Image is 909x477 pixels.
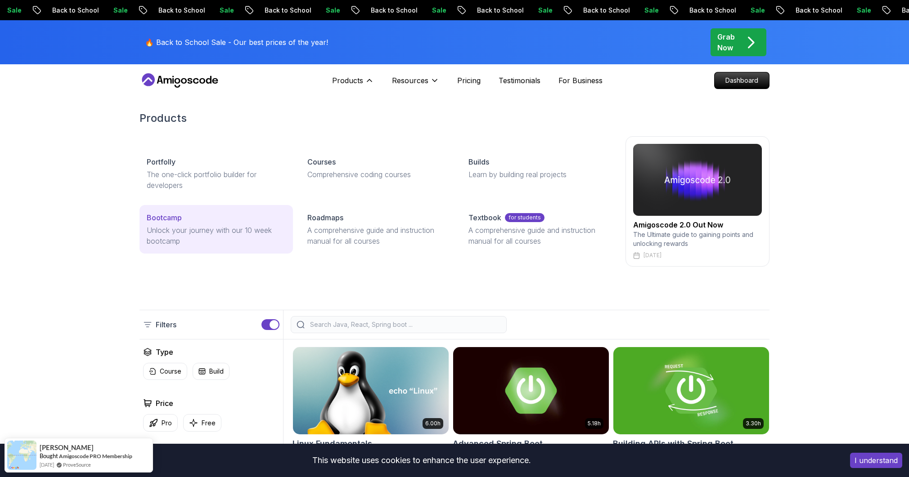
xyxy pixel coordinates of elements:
h2: Type [156,347,173,357]
p: Textbook [468,212,501,223]
a: Linux Fundamentals card6.00hLinux FundamentalsLearn the fundamentals of Linux and how to use the ... [292,347,449,471]
p: A comprehensive guide and instruction manual for all courses [307,225,446,246]
p: Sale [697,6,725,15]
p: 3.30h [746,420,761,427]
h2: Amigoscode 2.0 Out Now [633,219,762,230]
button: Course [143,363,187,380]
p: 5.18h [588,420,601,427]
a: PortfollyThe one-click portfolio builder for developers [139,149,293,198]
p: Products [332,75,363,86]
p: Sale [166,6,194,15]
a: Dashboard [714,72,769,89]
p: Sale [59,6,88,15]
a: Testimonials [499,75,540,86]
img: amigoscode 2.0 [633,144,762,216]
p: Roadmaps [307,212,343,223]
p: Learn by building real projects [468,169,607,180]
p: A comprehensive guide and instruction manual for all courses [468,225,607,246]
h2: Building APIs with Spring Boot [613,437,733,450]
p: Sale [590,6,619,15]
p: Pro [162,419,172,428]
a: amigoscode 2.0Amigoscode 2.0 Out NowThe Ultimate guide to gaining points and unlocking rewards[DATE] [625,136,769,267]
p: Back to School [211,6,272,15]
p: Build [209,367,224,376]
h2: Products [139,111,769,125]
p: Back to School [742,6,803,15]
a: For Business [558,75,603,86]
span: [DATE] [40,461,54,468]
button: Free [183,414,221,432]
p: The one-click portfolio builder for developers [147,169,286,191]
p: Grab Now [717,31,735,53]
p: Back to School [423,6,484,15]
p: Sale [803,6,832,15]
p: The Ultimate guide to gaining points and unlocking rewards [633,230,762,248]
p: Bootcamp [147,212,182,223]
h2: Advanced Spring Boot [453,437,543,450]
img: Building APIs with Spring Boot card [613,347,769,434]
p: Back to School [635,6,697,15]
a: BootcampUnlock your journey with our 10 week bootcamp [139,205,293,254]
p: Courses [307,156,336,167]
button: Products [332,75,374,93]
p: Filters [156,319,176,330]
p: for students [505,213,544,222]
button: Build [193,363,229,380]
p: Sale [484,6,513,15]
a: CoursesComprehensive coding courses [300,149,454,187]
button: Pro [143,414,178,432]
p: Portfolly [147,156,175,167]
img: Linux Fundamentals card [293,347,449,434]
p: Unlock your journey with our 10 week bootcamp [147,225,286,246]
a: Textbookfor studentsA comprehensive guide and instruction manual for all courses [461,205,615,254]
button: Resources [392,75,439,93]
a: ProveSource [63,461,91,468]
a: Pricing [457,75,481,86]
p: Builds [468,156,489,167]
div: This website uses cookies to enhance the user experience. [7,450,837,470]
p: Back to School [529,6,590,15]
a: BuildsLearn by building real projects [461,149,615,187]
a: Amigoscode PRO Membership [59,452,132,460]
p: Back to School [848,6,909,15]
p: Comprehensive coding courses [307,169,446,180]
span: Bought [40,452,58,459]
p: Sale [272,6,301,15]
input: Search Java, React, Spring boot ... [308,320,501,329]
img: Advanced Spring Boot card [453,347,609,434]
p: Resources [392,75,428,86]
p: Back to School [317,6,378,15]
p: [DATE] [643,252,661,259]
button: Accept cookies [850,453,902,468]
p: 🔥 Back to School Sale - Our best prices of the year! [145,37,328,48]
p: 6.00h [425,420,441,427]
a: RoadmapsA comprehensive guide and instruction manual for all courses [300,205,454,254]
h2: Linux Fundamentals [292,437,372,450]
p: Back to School [104,6,166,15]
img: provesource social proof notification image [7,441,36,470]
p: Free [202,419,216,428]
h2: Price [156,398,173,409]
span: [PERSON_NAME] [40,444,94,451]
p: Sale [378,6,407,15]
p: Course [160,367,181,376]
